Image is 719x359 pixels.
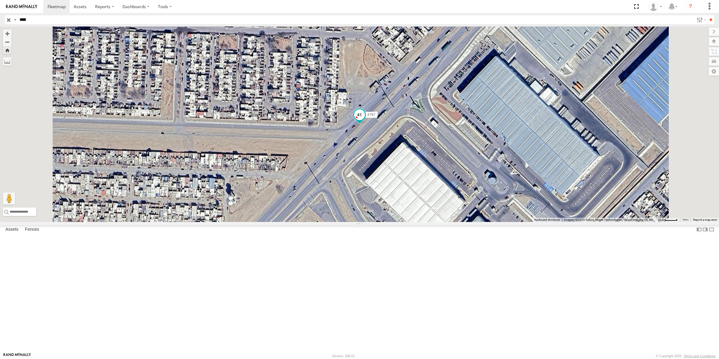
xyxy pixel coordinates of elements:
a: Terms and Conditions [684,354,716,358]
span: 4797 [367,113,375,117]
a: Visit our Website [3,353,31,359]
a: Terms (opens in new tab) [682,219,689,221]
label: Dock Summary Table to the Right [702,225,708,234]
button: Map Scale: 20 m per 39 pixels [656,218,679,222]
label: Hide Summary Table [708,225,714,234]
div: Version: 308.01 [332,354,355,358]
label: Measure [3,57,11,66]
button: Zoom out [3,38,11,46]
div: Roberto Garcia [647,2,664,11]
span: 20 m [658,218,665,221]
label: Assets [2,225,21,234]
label: Fences [22,225,42,234]
a: Report a map error [693,218,717,221]
label: Search Query [13,15,17,24]
div: © Copyright 2025 - [656,354,716,358]
button: Keyboard shortcuts [534,218,560,222]
button: Zoom Home [3,46,11,54]
label: Search Filter Options [694,15,707,24]
img: rand-logo.svg [6,5,37,9]
button: Zoom in [3,30,11,38]
label: Dock Summary Table to the Left [696,225,702,234]
label: Map Settings [709,67,719,76]
button: Drag Pegman onto the map to open Street View [3,192,15,204]
span: Imagery ©2025 Airbus, Maxar Technologies, Vexcel Imaging US, Inc. [564,218,654,221]
i: ? [686,2,695,11]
